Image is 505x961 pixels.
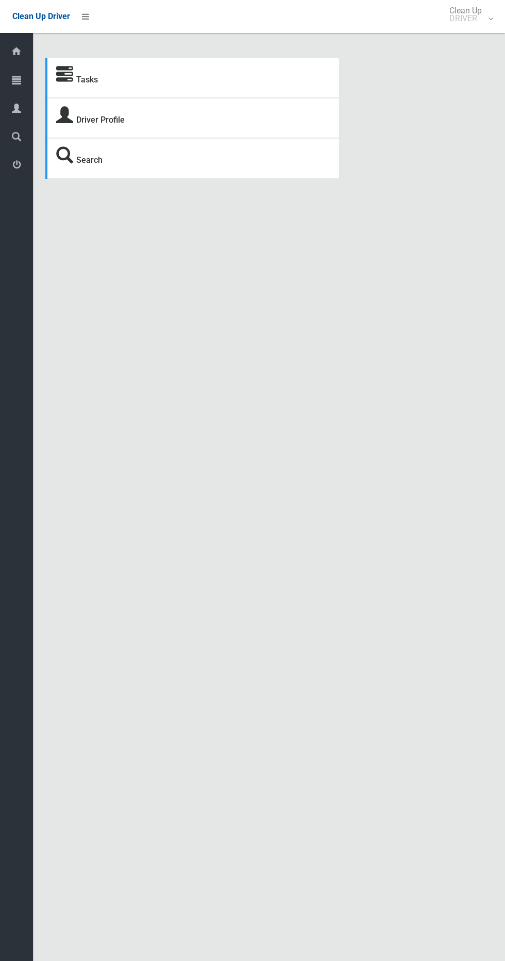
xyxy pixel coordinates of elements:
a: Tasks [76,75,98,85]
small: DRIVER [449,14,482,22]
span: Clean Up [444,7,492,22]
span: Clean Up Driver [12,11,70,21]
a: Driver Profile [76,115,125,125]
a: Clean Up Driver [12,9,70,24]
a: Search [76,155,103,165]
